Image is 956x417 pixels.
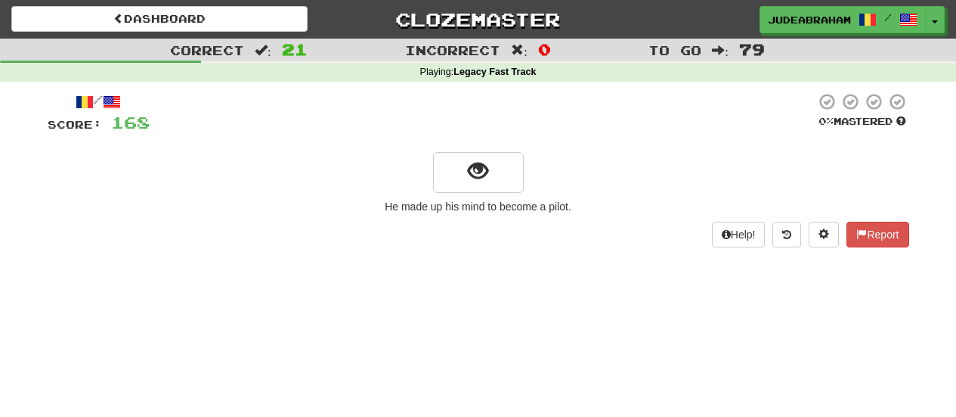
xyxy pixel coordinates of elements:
[48,199,909,214] div: He made up his mind to become a pilot.
[111,113,150,132] span: 168
[739,40,765,58] span: 79
[712,44,729,57] span: :
[255,44,271,57] span: :
[48,118,102,131] span: Score:
[511,44,528,57] span: :
[818,115,834,127] span: 0 %
[712,222,766,247] button: Help!
[648,42,701,58] span: To go
[768,13,851,26] span: judeabraham
[282,40,308,58] span: 21
[405,42,500,58] span: Incorrect
[453,67,536,77] strong: Legacy Fast Track
[170,42,244,58] span: Correct
[884,12,892,23] span: /
[760,6,926,33] a: judeabraham /
[48,92,150,111] div: /
[815,115,909,129] div: Mastered
[538,40,551,58] span: 0
[330,6,627,33] a: Clozemaster
[846,222,908,247] button: Report
[772,222,801,247] button: Round history (alt+y)
[433,152,524,193] button: show sentence
[11,6,308,32] a: Dashboard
